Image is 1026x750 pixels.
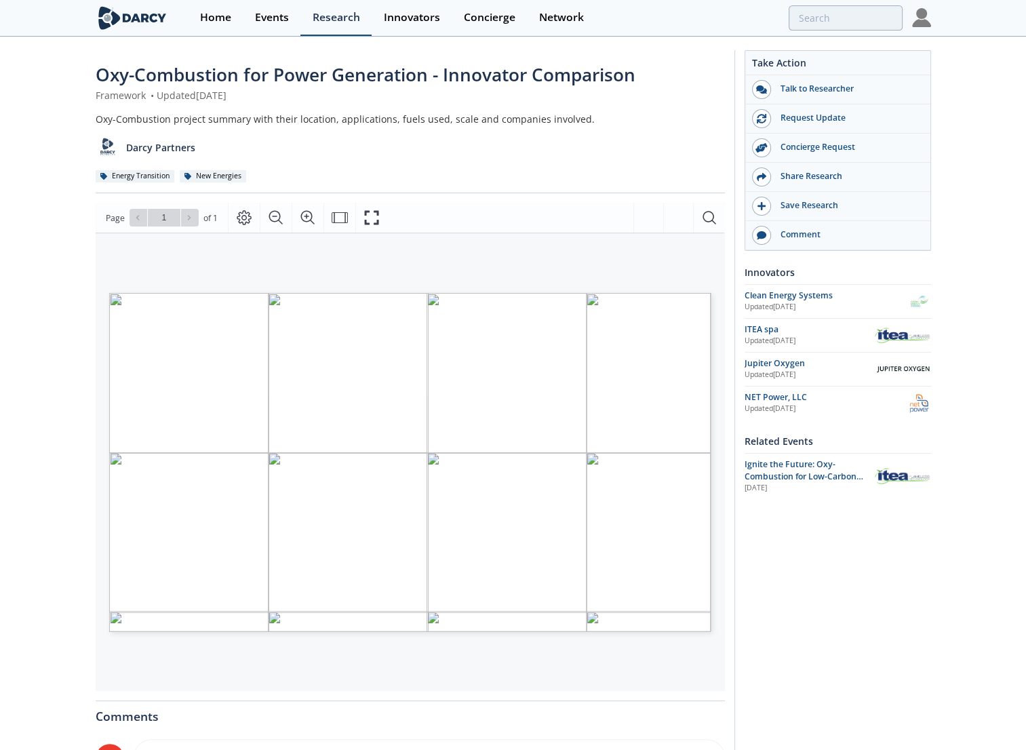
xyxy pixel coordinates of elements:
[745,290,931,313] a: Clean Energy Systems Updated[DATE] Clean Energy Systems
[745,357,874,370] div: Jupiter Oxygen
[745,483,865,494] div: [DATE]
[180,170,247,182] div: New Energies
[464,12,515,23] div: Concierge
[384,12,440,23] div: Innovators
[745,370,874,380] div: Updated [DATE]
[539,12,584,23] div: Network
[200,12,231,23] div: Home
[745,458,863,495] span: Ignite the Future: Oxy-Combustion for Low-Carbon Power
[96,701,725,723] div: Comments
[771,112,923,124] div: Request Update
[745,458,931,494] a: Ignite the Future: Oxy-Combustion for Low-Carbon Power [DATE] ITEA spa
[96,88,725,102] div: Framework Updated [DATE]
[789,5,903,31] input: Advanced Search
[771,83,923,95] div: Talk to Researcher
[771,141,923,153] div: Concierge Request
[874,466,931,486] img: ITEA spa
[907,391,931,415] img: NET Power, LLC
[745,403,907,414] div: Updated [DATE]
[313,12,360,23] div: Research
[96,170,175,182] div: Energy Transition
[745,391,931,415] a: NET Power, LLC Updated[DATE] NET Power, LLC
[874,361,931,378] img: Jupiter Oxygen
[745,391,907,403] div: NET Power, LLC
[96,6,170,30] img: logo-wide.svg
[771,199,923,212] div: Save Research
[771,229,923,241] div: Comment
[745,336,874,347] div: Updated [DATE]
[745,290,907,302] div: Clean Energy Systems
[745,260,931,284] div: Innovators
[96,112,725,126] div: Oxy-Combustion project summary with their location, applications, fuels used, scale and companies...
[745,302,907,313] div: Updated [DATE]
[745,357,931,381] a: Jupiter Oxygen Updated[DATE] Jupiter Oxygen
[907,290,931,313] img: Clean Energy Systems
[745,429,931,453] div: Related Events
[771,170,923,182] div: Share Research
[912,8,931,27] img: Profile
[745,56,930,75] div: Take Action
[126,140,195,155] p: Darcy Partners
[149,89,157,102] span: •
[745,323,874,336] div: ITEA spa
[96,62,635,87] span: Oxy-Combustion for Power Generation - Innovator Comparison
[745,323,931,347] a: ITEA spa Updated[DATE] ITEA spa
[255,12,289,23] div: Events
[874,325,931,345] img: ITEA spa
